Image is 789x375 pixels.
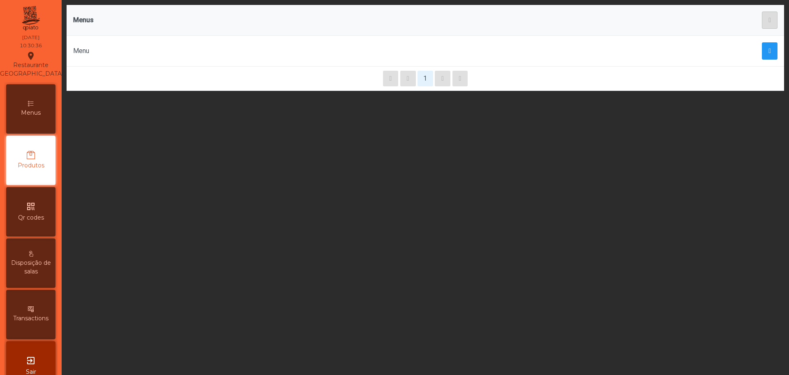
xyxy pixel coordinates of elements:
[21,109,41,117] span: Menus
[18,213,44,222] span: Qr codes
[20,42,42,49] div: 10:30:36
[67,5,454,36] th: Menus
[26,51,36,61] i: location_on
[13,314,48,323] span: Transactions
[26,201,36,211] i: qr_code
[26,356,36,366] i: exit_to_app
[73,46,448,56] div: Menu
[18,161,44,170] span: Produtos
[22,34,39,41] div: [DATE]
[8,259,53,276] span: Disposição de salas
[21,4,41,33] img: qpiato
[418,71,433,86] button: 1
